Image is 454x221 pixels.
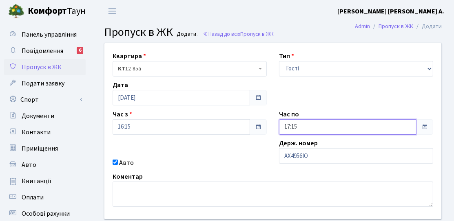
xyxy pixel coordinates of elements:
[337,7,444,16] a: [PERSON_NAME] [PERSON_NAME] А.
[22,193,44,202] span: Оплати
[279,148,433,164] input: AA0001AA
[102,4,122,18] button: Переключити навігацію
[22,79,64,88] span: Подати заявку
[22,209,70,218] span: Особові рахунки
[28,4,86,18] span: Таун
[4,59,86,75] a: Пропуск в ЖК
[4,173,86,189] a: Квитанції
[4,124,86,140] a: Контакти
[4,92,86,108] a: Спорт
[22,160,36,169] span: Авто
[279,138,318,148] label: Держ. номер
[4,75,86,92] a: Подати заявку
[4,189,86,206] a: Оплати
[119,158,134,168] label: Авто
[22,112,54,120] span: Документи
[77,47,83,54] div: 6
[379,22,413,31] a: Пропуск в ЖК
[8,3,24,20] img: logo.png
[240,30,274,38] span: Пропуск в ЖК
[28,4,67,18] b: Комфорт
[113,51,146,61] label: Квартира
[22,144,58,153] span: Приміщення
[203,30,274,38] a: Назад до всіхПропуск в ЖК
[4,43,86,59] a: Повідомлення6
[4,108,86,124] a: Документи
[113,80,128,90] label: Дата
[118,65,125,73] b: КТ
[22,46,63,55] span: Повідомлення
[113,172,143,182] label: Коментар
[4,26,86,43] a: Панель управління
[175,31,199,38] small: Додати .
[22,30,77,39] span: Панель управління
[22,63,62,72] span: Пропуск в ЖК
[4,157,86,173] a: Авто
[113,109,132,119] label: Час з
[104,24,173,40] span: Пропуск в ЖК
[343,18,454,35] nav: breadcrumb
[22,128,51,137] span: Контакти
[4,140,86,157] a: Приміщення
[279,51,294,61] label: Тип
[118,65,257,73] span: <b>КТ</b>&nbsp;&nbsp;&nbsp;&nbsp;12-85а
[22,177,51,186] span: Квитанції
[413,22,442,31] li: Додати
[279,109,299,119] label: Час по
[355,22,370,31] a: Admin
[113,61,267,77] span: <b>КТ</b>&nbsp;&nbsp;&nbsp;&nbsp;12-85а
